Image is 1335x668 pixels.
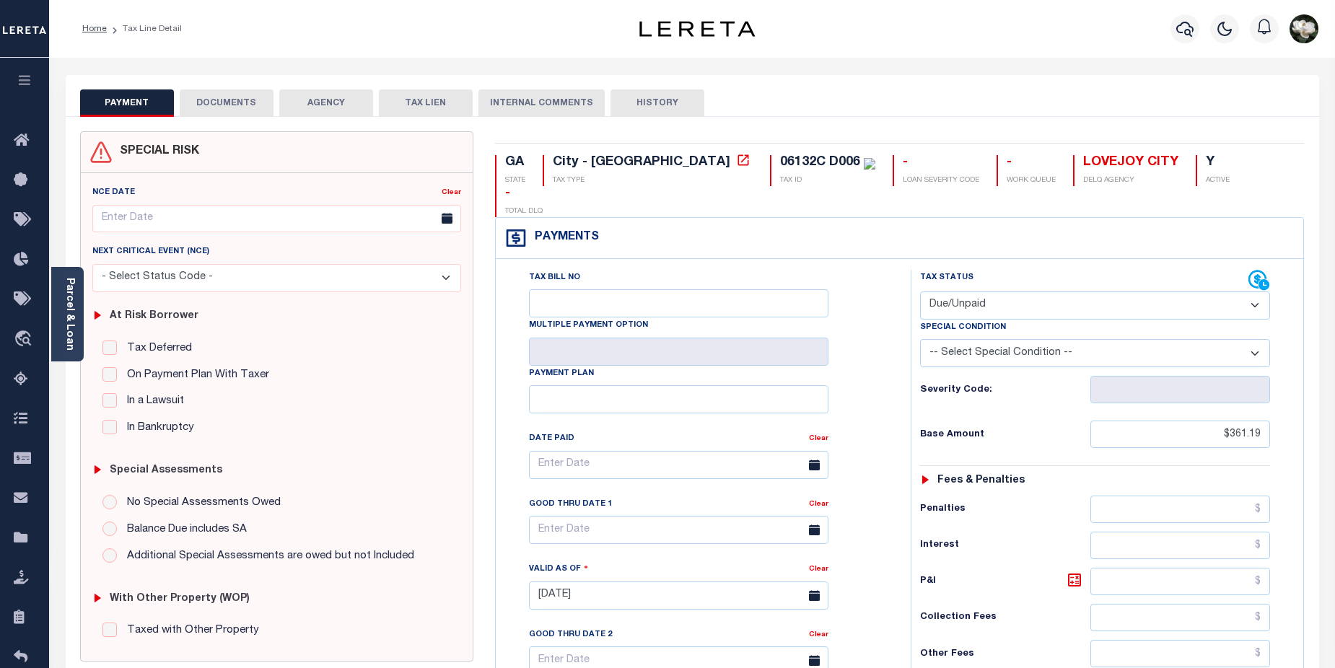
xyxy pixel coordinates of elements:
button: PAYMENT [80,89,174,117]
a: Clear [809,631,828,638]
label: Valid as Of [529,562,588,576]
div: GA [505,155,525,171]
button: TAX LIEN [379,89,473,117]
input: Enter Date [529,451,828,479]
input: Enter Date [92,205,462,233]
p: ACTIVE [1206,175,1230,186]
label: Tax Bill No [529,272,580,284]
p: TAX ID [780,175,875,186]
div: - [1007,155,1056,171]
p: WORK QUEUE [1007,175,1056,186]
h6: Special Assessments [110,465,222,477]
p: LOAN SEVERITY CODE [903,175,979,186]
label: Taxed with Other Property [120,623,259,639]
p: TOTAL DLQ [505,206,543,217]
label: In Bankruptcy [120,420,194,436]
label: On Payment Plan With Taxer [120,367,269,384]
label: Good Thru Date 1 [529,498,612,511]
label: Balance Due includes SA [120,522,247,538]
h6: with Other Property (WOP) [110,593,250,605]
a: Parcel & Loan [64,278,74,351]
input: $ [1090,568,1271,595]
img: logo-dark.svg [639,21,755,37]
p: TAX TYPE [553,175,753,186]
div: Y [1206,155,1230,171]
input: $ [1090,532,1271,559]
input: Enter Date [529,581,828,610]
a: Clear [442,189,461,196]
p: DELQ AGENCY [1083,175,1178,186]
h4: SPECIAL RISK [113,145,199,159]
h6: Other Fees [920,649,1090,660]
button: INTERNAL COMMENTS [478,89,605,117]
input: $ [1090,640,1271,667]
h6: Base Amount [920,429,1090,441]
label: No Special Assessments Owed [120,495,281,511]
h6: Collection Fees [920,612,1090,623]
div: - [903,155,979,171]
a: Clear [809,435,828,442]
label: Next Critical Event (NCE) [92,246,209,258]
label: Tax Status [920,272,973,284]
label: Tax Deferred [120,340,192,357]
input: $ [1090,496,1271,523]
p: STATE [505,175,525,186]
label: Payment Plan [529,368,594,380]
h4: Payments [528,231,599,245]
input: $ [1090,421,1271,448]
input: $ [1090,604,1271,631]
input: Enter Date [529,516,828,544]
img: check-icon-green.svg [864,158,875,170]
a: Clear [809,566,828,573]
button: DOCUMENTS [180,89,273,117]
i: travel_explore [14,330,37,349]
h6: Interest [920,540,1090,551]
h6: At Risk Borrower [110,310,198,322]
label: Multiple Payment Option [529,320,648,332]
h6: Fees & Penalties [937,475,1025,487]
li: Tax Line Detail [107,22,182,35]
label: In a Lawsuit [120,393,184,410]
label: Special Condition [920,322,1006,334]
div: - [505,186,543,202]
label: Additional Special Assessments are owed but not Included [120,548,414,565]
div: City - [GEOGRAPHIC_DATA] [553,156,730,169]
a: Home [82,25,107,33]
h6: P&I [920,571,1090,592]
button: AGENCY [279,89,373,117]
div: LOVEJOY CITY [1083,155,1178,171]
div: 06132C D006 [780,156,860,169]
button: HISTORY [610,89,704,117]
a: Clear [809,501,828,508]
label: Good Thru Date 2 [529,629,612,641]
label: NCE Date [92,187,135,199]
h6: Penalties [920,504,1090,515]
label: Date Paid [529,433,574,445]
h6: Severity Code: [920,384,1090,396]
